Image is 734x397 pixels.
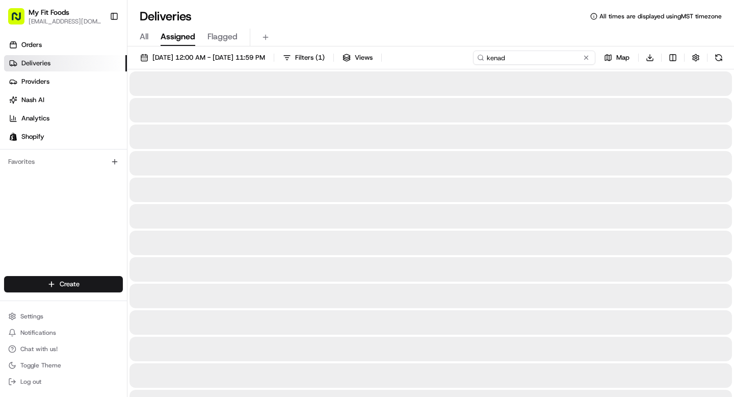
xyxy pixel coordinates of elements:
[111,158,114,166] span: •
[10,133,68,141] div: Past conversations
[4,92,127,108] a: Nash AI
[82,196,168,215] a: 💻API Documentation
[101,226,123,233] span: Pylon
[473,51,595,65] input: Type to search
[29,17,101,26] button: [EMAIL_ADDRESS][DOMAIN_NAME]
[295,53,325,62] span: Filters
[158,131,186,143] button: See all
[21,59,50,68] span: Deliveries
[338,51,377,65] button: Views
[140,8,192,24] h1: Deliveries
[10,10,31,31] img: Nash
[10,148,27,168] img: Wisdom Oko
[20,159,29,167] img: 1736555255976-a54dd68f-1ca7-489b-9aae-adbdc363a1c4
[316,53,325,62] span: ( 1 )
[21,114,49,123] span: Analytics
[4,375,123,389] button: Log out
[207,31,238,43] span: Flagged
[86,202,94,210] div: 💻
[72,225,123,233] a: Powered byPylon
[20,345,58,353] span: Chat with us!
[20,329,56,337] span: Notifications
[152,53,265,62] span: [DATE] 12:00 AM - [DATE] 11:59 PM
[712,51,726,65] button: Refresh
[4,309,123,324] button: Settings
[4,37,127,53] a: Orders
[140,31,148,43] span: All
[4,326,123,340] button: Notifications
[116,158,137,166] span: [DATE]
[20,361,61,369] span: Toggle Theme
[21,95,44,105] span: Nash AI
[96,201,164,211] span: API Documentation
[46,108,140,116] div: We're available if you need us!
[4,55,127,71] a: Deliveries
[10,97,29,116] img: 1736555255976-a54dd68f-1ca7-489b-9aae-adbdc363a1c4
[60,280,80,289] span: Create
[616,53,630,62] span: Map
[6,196,82,215] a: 📗Knowledge Base
[136,51,270,65] button: [DATE] 12:00 AM - [DATE] 11:59 PM
[599,12,722,20] span: All times are displayed using MST timezone
[10,202,18,210] div: 📗
[4,154,123,170] div: Favorites
[4,129,127,145] a: Shopify
[355,53,373,62] span: Views
[21,97,40,116] img: 8571987876998_91fb9ceb93ad5c398215_72.jpg
[27,66,168,77] input: Clear
[20,312,43,320] span: Settings
[10,41,186,57] p: Welcome 👋
[9,133,17,141] img: Shopify logo
[29,7,69,17] button: My Fit Foods
[4,358,123,373] button: Toggle Theme
[32,158,109,166] span: Wisdom [PERSON_NAME]
[161,31,195,43] span: Assigned
[46,97,167,108] div: Start new chat
[4,342,123,356] button: Chat with us!
[20,378,41,386] span: Log out
[278,51,329,65] button: Filters(1)
[21,77,49,86] span: Providers
[173,101,186,113] button: Start new chat
[21,40,42,49] span: Orders
[21,132,44,141] span: Shopify
[599,51,634,65] button: Map
[20,201,78,211] span: Knowledge Base
[4,73,127,90] a: Providers
[4,110,127,127] a: Analytics
[4,276,123,292] button: Create
[4,4,106,29] button: My Fit Foods[EMAIL_ADDRESS][DOMAIN_NAME]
